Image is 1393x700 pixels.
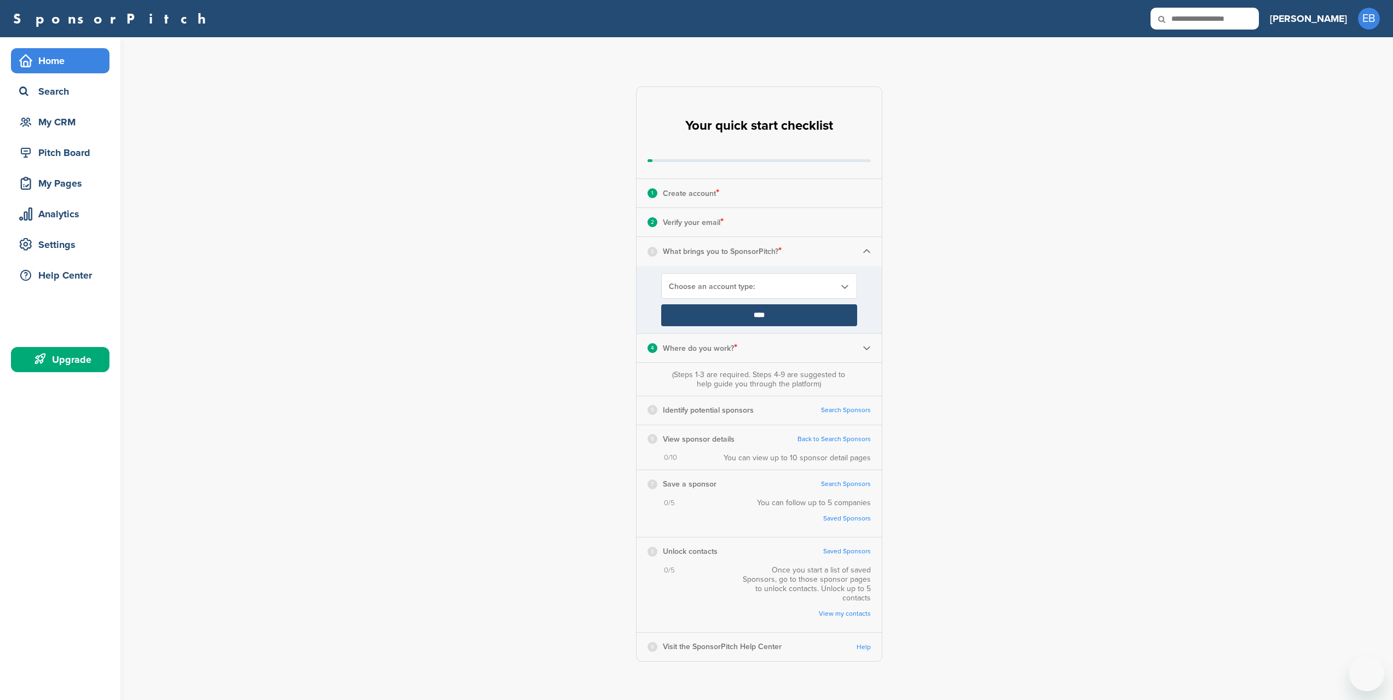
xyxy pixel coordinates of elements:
a: Search Sponsors [821,480,871,488]
p: What brings you to SponsorPitch? [663,244,782,258]
div: Analytics [16,204,109,224]
div: (Steps 1-3 are required. Steps 4-9 are suggested to help guide you through the platform) [669,370,848,389]
a: Search Sponsors [821,406,871,414]
p: Where do you work? [663,341,737,355]
a: Settings [11,232,109,257]
p: Verify your email [663,215,724,229]
p: Unlock contacts [663,545,718,558]
a: Help [857,643,871,651]
p: Visit the SponsorPitch Help Center [663,640,782,653]
div: My Pages [16,173,109,193]
div: 2 [648,217,657,227]
div: Pitch Board [16,143,109,163]
a: SponsorPitch [13,11,213,26]
div: 6 [648,434,657,444]
div: 8 [648,547,657,557]
div: You can follow up to 5 companies [757,498,871,530]
div: My CRM [16,112,109,132]
a: Upgrade [11,347,109,372]
a: Search [11,79,109,104]
a: Home [11,48,109,73]
div: You can view up to 10 sponsor detail pages [724,453,871,462]
div: Once you start a list of saved Sponsors, go to those sponsor pages to unlock contacts. Unlock up ... [736,565,871,625]
div: Home [16,51,109,71]
a: Saved Sponsors [768,514,871,523]
a: My CRM [11,109,109,135]
img: Checklist arrow 2 [863,344,871,352]
a: View my contacts [747,610,871,618]
div: Settings [16,235,109,254]
div: 4 [648,343,657,353]
a: Pitch Board [11,140,109,165]
span: 0/5 [664,499,675,508]
span: Choose an account type: [669,282,835,291]
a: Back to Search Sponsors [797,435,871,443]
img: Checklist arrow 1 [863,247,871,256]
span: 0/10 [664,453,677,462]
p: Identify potential sponsors [663,403,754,417]
a: Analytics [11,201,109,227]
a: Help Center [11,263,109,288]
div: Search [16,82,109,101]
div: 7 [648,479,657,489]
div: 3 [648,247,657,257]
div: 1 [648,188,657,198]
span: EB [1358,8,1380,30]
a: Saved Sponsors [823,547,871,556]
a: [PERSON_NAME] [1270,7,1347,31]
div: 5 [648,405,657,415]
span: 0/5 [664,566,675,575]
div: Help Center [16,265,109,285]
div: 9 [648,642,657,652]
iframe: Button to launch messaging window [1349,656,1384,691]
p: Create account [663,186,719,200]
p: View sponsor details [663,432,735,446]
h2: Your quick start checklist [685,114,833,138]
h3: [PERSON_NAME] [1270,11,1347,26]
a: My Pages [11,171,109,196]
p: Save a sponsor [663,477,716,491]
div: Upgrade [16,350,109,369]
